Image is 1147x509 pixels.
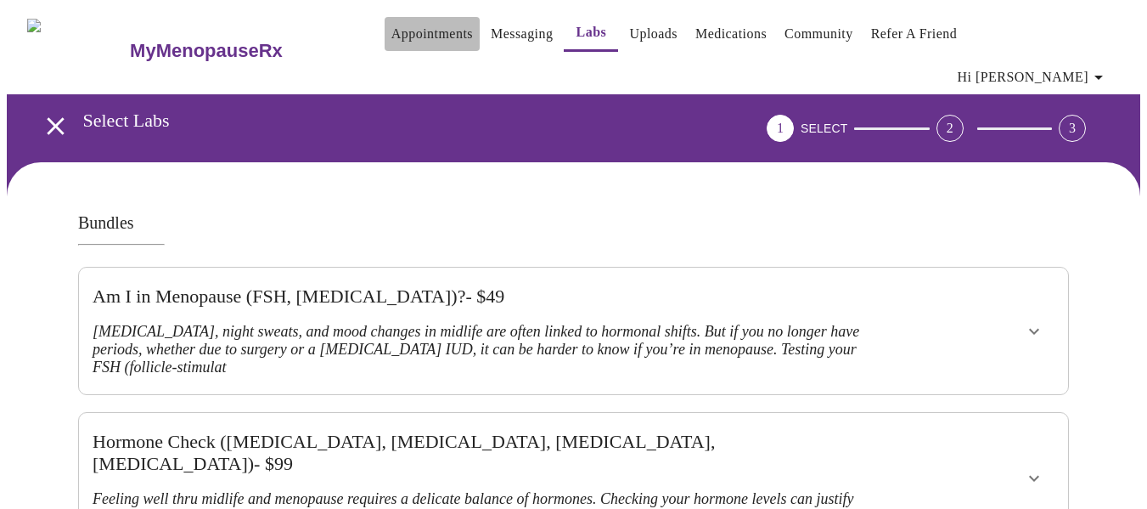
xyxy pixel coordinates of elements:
button: Community [778,17,860,51]
div: 3 [1059,115,1086,142]
a: Appointments [391,22,473,46]
button: Labs [564,15,618,52]
button: Appointments [385,17,480,51]
button: show more [1014,458,1054,499]
div: 2 [936,115,964,142]
h3: Hormone Check ([MEDICAL_DATA], [MEDICAL_DATA], [MEDICAL_DATA], [MEDICAL_DATA]) - $ 99 [93,431,878,475]
button: Refer a Friend [864,17,964,51]
a: Medications [695,22,767,46]
button: Uploads [622,17,684,51]
button: Hi [PERSON_NAME] [951,60,1116,94]
a: Community [784,22,853,46]
a: MyMenopauseRx [128,21,351,81]
button: Medications [689,17,773,51]
h3: MyMenopauseRx [130,40,283,62]
h3: Am I in Menopause (FSH, [MEDICAL_DATA])? - $ 49 [93,286,878,308]
a: Labs [576,20,607,44]
a: Refer a Friend [871,22,958,46]
button: Messaging [484,17,559,51]
button: show more [1014,311,1054,352]
a: Messaging [491,22,553,46]
div: 1 [767,115,794,142]
h3: Select Labs [83,110,672,132]
a: Uploads [629,22,678,46]
button: open drawer [31,101,81,151]
h3: Bundles [78,213,1069,233]
span: SELECT [801,122,847,135]
h3: [MEDICAL_DATA], night sweats, and mood changes in midlife are often linked to hormonal shifts. Bu... [93,323,878,376]
img: MyMenopauseRx Logo [27,19,128,82]
span: Hi [PERSON_NAME] [958,65,1109,89]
